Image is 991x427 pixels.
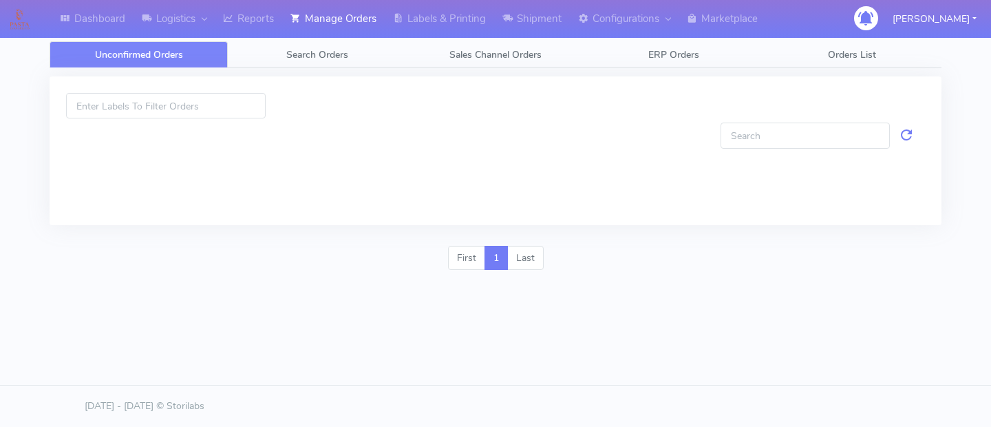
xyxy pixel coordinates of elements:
[648,48,699,61] span: ERP Orders
[95,48,183,61] span: Unconfirmed Orders
[882,5,987,33] button: [PERSON_NAME]
[484,246,508,271] a: 1
[66,93,266,118] input: Enter Labels To Filter Orders
[286,48,348,61] span: Search Orders
[721,123,890,148] input: Search
[50,41,941,68] ul: Tabs
[828,48,876,61] span: Orders List
[449,48,542,61] span: Sales Channel Orders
